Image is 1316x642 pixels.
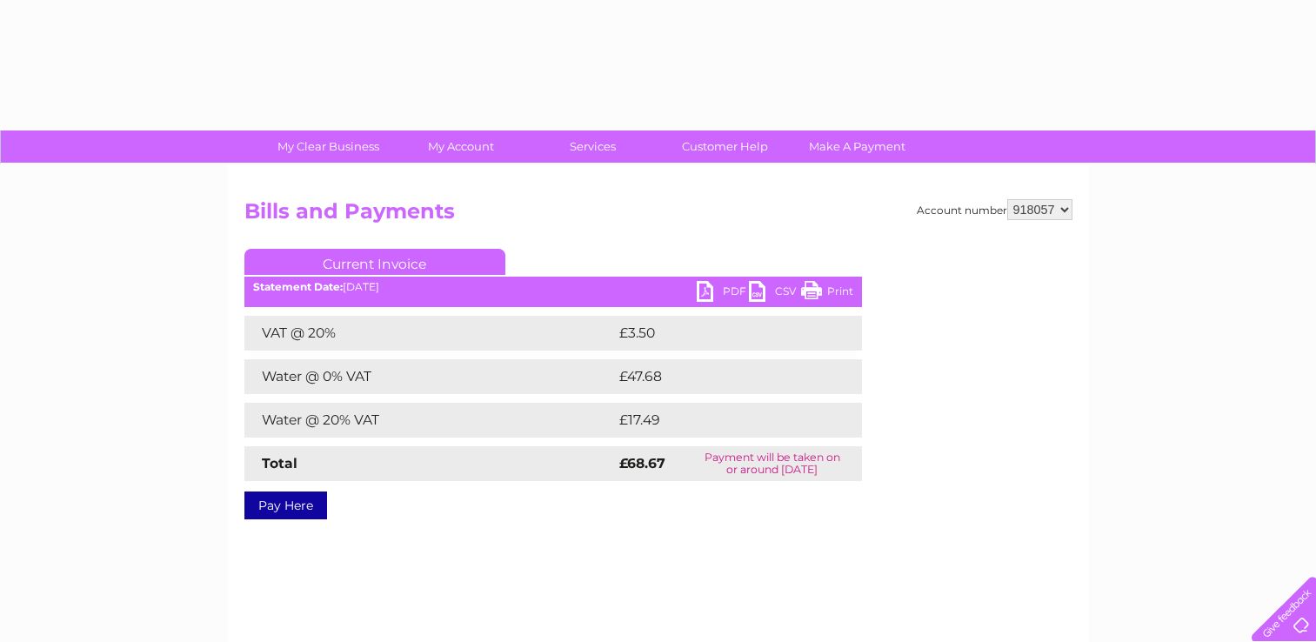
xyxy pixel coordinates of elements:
a: My Account [389,130,532,163]
a: CSV [749,281,801,306]
td: £17.49 [615,403,825,438]
strong: £68.67 [619,455,665,471]
div: [DATE] [244,281,862,293]
a: Make A Payment [785,130,929,163]
td: Water @ 0% VAT [244,359,615,394]
a: Pay Here [244,492,327,519]
a: Print [801,281,853,306]
td: Water @ 20% VAT [244,403,615,438]
td: £3.50 [615,316,821,351]
a: Services [521,130,665,163]
a: Customer Help [653,130,797,163]
td: Payment will be taken on or around [DATE] [683,446,862,481]
a: PDF [697,281,749,306]
strong: Total [262,455,297,471]
div: Account number [917,199,1072,220]
b: Statement Date: [253,280,343,293]
td: £47.68 [615,359,826,394]
a: My Clear Business [257,130,400,163]
td: VAT @ 20% [244,316,615,351]
h2: Bills and Payments [244,199,1072,232]
a: Current Invoice [244,249,505,275]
